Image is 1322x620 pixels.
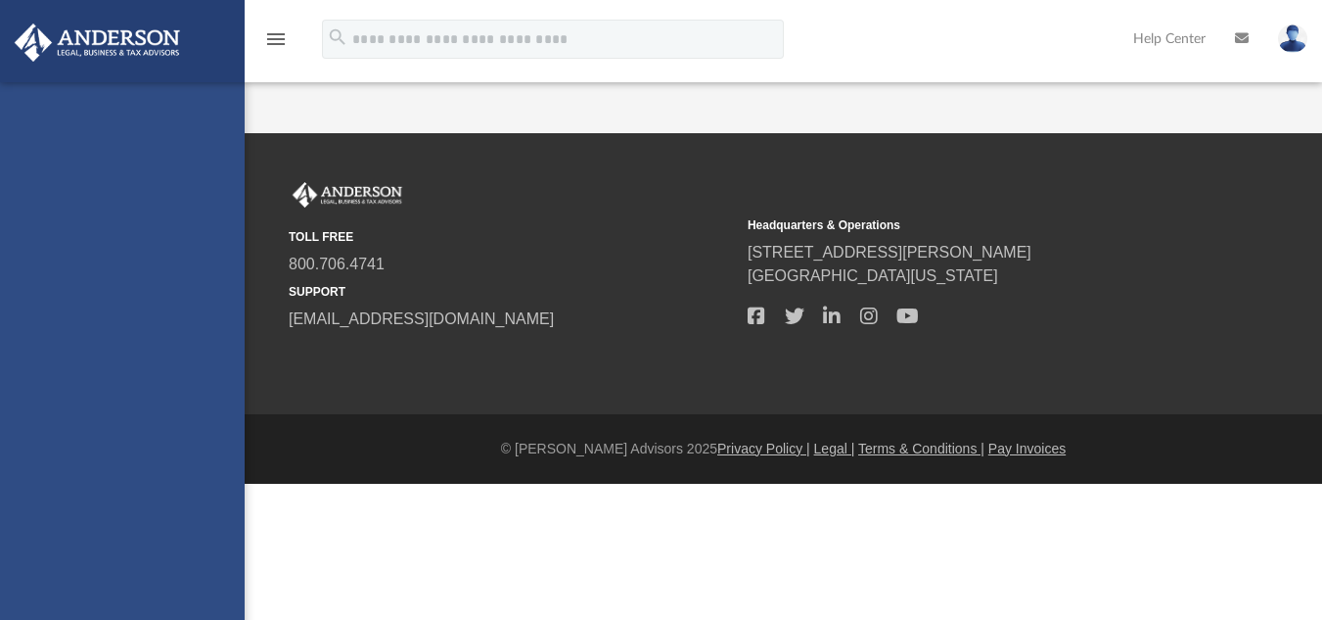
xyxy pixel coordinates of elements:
small: TOLL FREE [289,228,734,246]
a: Pay Invoices [988,441,1066,456]
a: Terms & Conditions | [858,441,984,456]
a: menu [264,37,288,51]
small: Headquarters & Operations [748,216,1193,234]
i: search [327,26,348,48]
a: Legal | [814,441,855,456]
i: menu [264,27,288,51]
img: Anderson Advisors Platinum Portal [289,182,406,208]
a: [STREET_ADDRESS][PERSON_NAME] [748,244,1031,261]
img: User Pic [1278,24,1307,53]
a: Privacy Policy | [717,441,810,456]
div: © [PERSON_NAME] Advisors 2025 [245,439,1322,459]
small: SUPPORT [289,283,734,301]
a: [GEOGRAPHIC_DATA][US_STATE] [748,267,998,284]
a: 800.706.4741 [289,256,385,272]
a: [EMAIL_ADDRESS][DOMAIN_NAME] [289,310,554,327]
img: Anderson Advisors Platinum Portal [9,24,186,62]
